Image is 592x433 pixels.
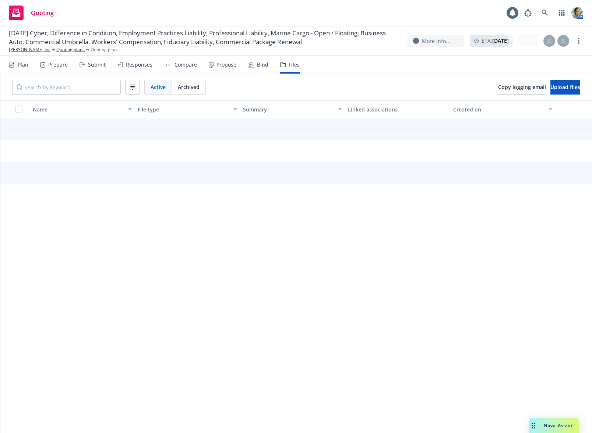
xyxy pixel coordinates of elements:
[31,10,54,16] span: Quoting
[345,100,450,118] button: Linked associations
[554,6,569,20] a: Switch app
[88,62,106,68] div: Submit
[216,62,236,68] div: Propose
[498,84,546,90] span: Copy logging email
[175,62,197,68] div: Compare
[544,422,573,429] span: Nova Assist
[126,62,152,68] div: Responses
[348,106,447,113] div: Linked associations
[243,106,334,113] div: Summary
[571,7,583,19] img: photo
[453,106,544,113] div: Created on
[18,62,28,68] div: Plan
[450,100,555,118] button: Created on
[529,418,579,433] button: Nova Assist
[6,3,57,23] a: Quoting
[538,6,552,20] a: Search
[56,46,85,53] a: Quoting plans
[178,83,200,91] span: Archived
[151,83,166,91] span: Active
[30,100,135,118] button: Name
[482,37,509,45] span: ETA :
[240,100,345,118] button: Summary
[15,106,22,113] input: Select all
[9,29,401,46] span: [DATE] Cyber, Difference in Condition, Employment Practices Liability, Professional Liability, Ma...
[257,62,268,68] div: Bind
[138,106,229,113] div: File type
[33,106,124,113] div: Name
[498,80,546,95] button: Copy logging email
[422,37,450,45] span: More info...
[550,84,580,90] span: Upload files
[135,100,240,118] button: File type
[9,46,50,53] a: [PERSON_NAME] Inc
[48,62,68,68] div: Prepare
[529,418,538,433] div: Drag to move
[521,6,535,20] a: Report a Bug
[550,80,580,95] button: Upload files
[12,80,121,95] input: Search by keyword...
[407,35,464,47] button: More info...
[492,37,509,44] strong: [DATE]
[91,46,117,53] span: Quoting plan
[289,62,300,68] div: Files
[574,36,583,45] a: more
